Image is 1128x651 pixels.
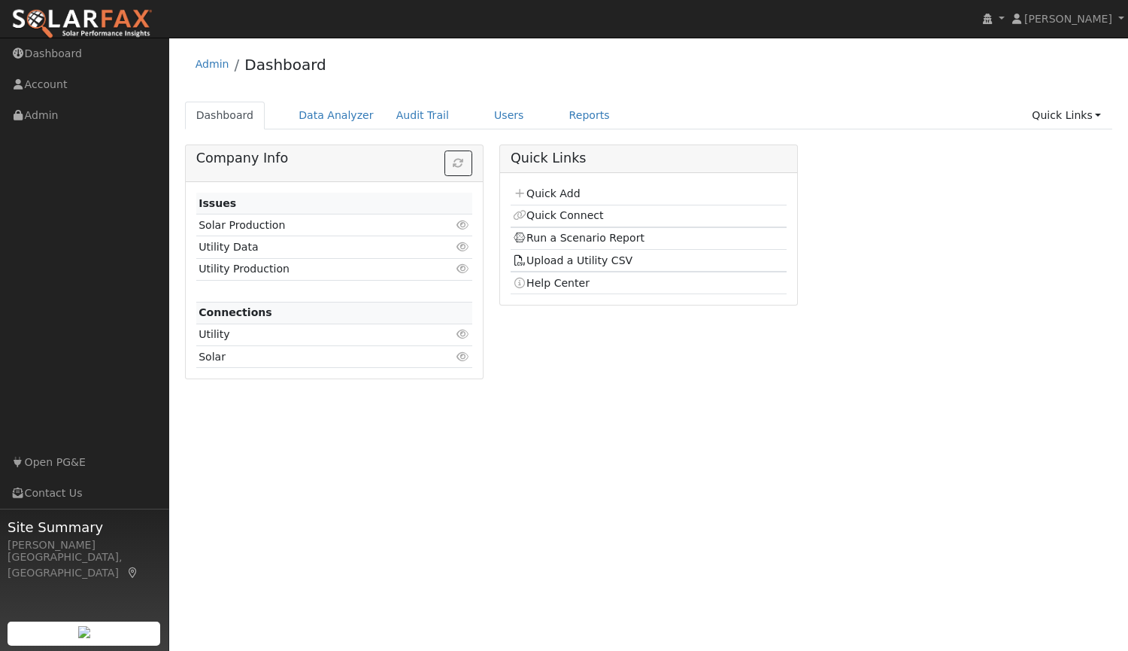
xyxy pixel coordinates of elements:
td: Utility Production [196,258,428,280]
h5: Company Info [196,151,472,166]
i: Click to view [456,351,470,362]
img: retrieve [78,626,90,638]
a: Map [126,567,140,579]
i: Click to view [456,242,470,252]
a: Data Analyzer [287,102,385,129]
img: SolarFax [11,8,153,40]
a: Quick Connect [513,209,603,221]
strong: Connections [199,306,272,318]
td: Utility [196,324,428,345]
a: Admin [196,58,229,70]
a: Dashboard [244,56,326,74]
div: [PERSON_NAME] [8,537,161,553]
a: Quick Add [513,187,580,199]
a: Help Center [513,277,590,289]
i: Click to view [456,220,470,230]
i: Click to view [456,329,470,339]
td: Solar Production [196,214,428,236]
span: Site Summary [8,517,161,537]
strong: Issues [199,197,236,209]
a: Run a Scenario Report [513,232,644,244]
a: Audit Trail [385,102,460,129]
a: Upload a Utility CSV [513,254,632,266]
a: Users [483,102,535,129]
h5: Quick Links [511,151,787,166]
td: Solar [196,346,428,368]
a: Reports [558,102,621,129]
a: Dashboard [185,102,265,129]
div: [GEOGRAPHIC_DATA], [GEOGRAPHIC_DATA] [8,549,161,581]
td: Utility Data [196,236,428,258]
a: Quick Links [1020,102,1112,129]
i: Click to view [456,263,470,274]
span: [PERSON_NAME] [1024,13,1112,25]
